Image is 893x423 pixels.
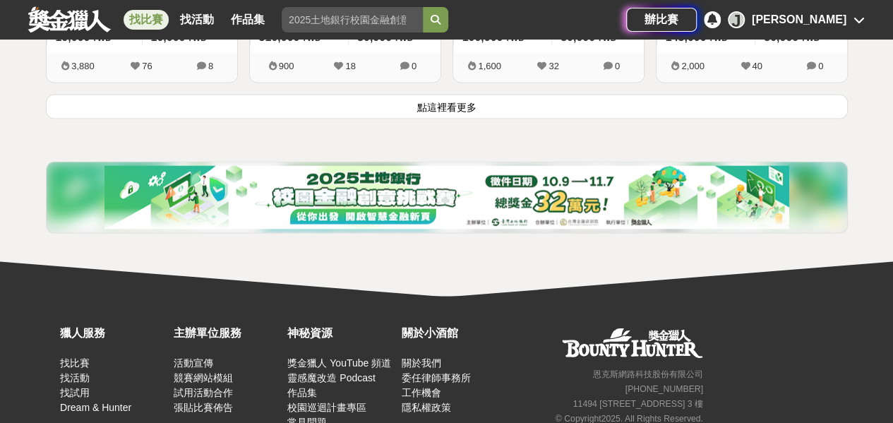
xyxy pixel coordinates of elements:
span: 0 [615,61,620,71]
small: 11494 [STREET_ADDRESS] 3 樓 [573,398,703,408]
a: 活動宣傳 [174,357,213,368]
a: 關於我們 [401,357,440,368]
a: Dream & Hunter [60,401,131,412]
a: 委任律師事務所 [401,371,470,383]
a: 工作機會 [401,386,440,398]
div: J [728,11,745,28]
span: 1,600 [478,61,501,71]
a: 靈感魔改造 Podcast [287,371,375,383]
span: 0 [412,61,416,71]
span: 8 [208,61,213,71]
span: 0 [818,61,823,71]
input: 2025土地銀行校園金融創意挑戰賽：從你出發 開啟智慧金融新頁 [282,7,423,32]
a: 獎金獵人 YouTube 頻道 [287,357,391,368]
a: 校園巡迴計畫專區 [287,401,366,412]
a: 作品集 [287,386,317,398]
small: © Copyright 2025 . All Rights Reserved. [556,413,703,423]
div: [PERSON_NAME] [752,11,846,28]
span: 2,000 [681,61,705,71]
img: a5722dc9-fb8f-4159-9c92-9f5474ee55af.png [104,165,789,229]
span: 32 [549,61,558,71]
div: 神秘資源 [287,324,394,341]
span: 76 [142,61,152,71]
span: 18 [345,61,355,71]
a: 試用活動合作 [174,386,233,398]
span: 3,880 [71,61,95,71]
a: 競賽網站模組 [174,371,233,383]
small: [PHONE_NUMBER] [625,383,703,393]
a: 作品集 [225,10,270,30]
a: 找比賽 [124,10,169,30]
a: 找活動 [174,10,220,30]
span: 40 [752,61,762,71]
div: 關於小酒館 [401,324,508,341]
div: 獵人服務 [60,324,167,341]
div: 主辦單位服務 [174,324,280,341]
a: 張貼比賽佈告 [174,401,233,412]
a: 找試用 [60,386,90,398]
a: 隱私權政策 [401,401,450,412]
a: 辦比賽 [626,8,697,32]
small: 恩克斯網路科技股份有限公司 [593,369,703,379]
span: 900 [279,61,294,71]
a: 找活動 [60,371,90,383]
a: 找比賽 [60,357,90,368]
button: 點這裡看更多 [46,94,848,119]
